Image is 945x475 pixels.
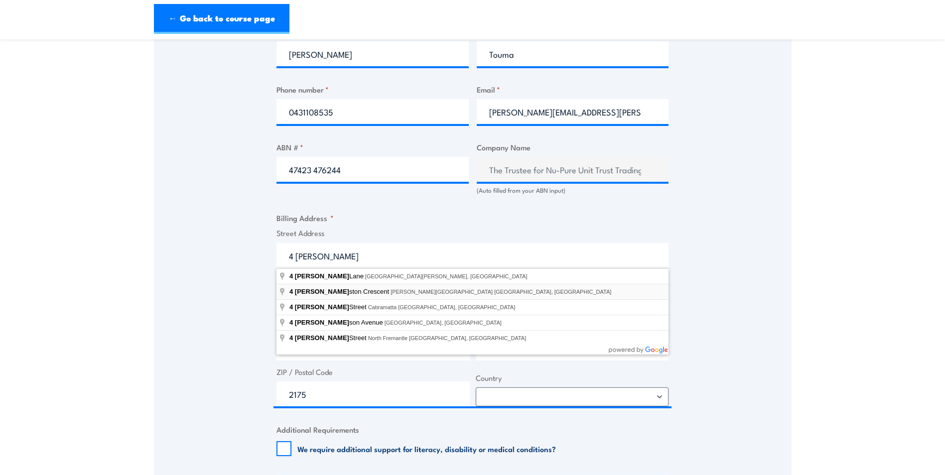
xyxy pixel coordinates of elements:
label: ZIP / Postal Code [276,366,470,378]
legend: Billing Address [276,212,334,224]
span: [PERSON_NAME] [295,334,349,342]
label: Phone number [276,84,469,95]
span: [PERSON_NAME][GEOGRAPHIC_DATA] [GEOGRAPHIC_DATA], [GEOGRAPHIC_DATA] [391,289,611,295]
span: 4 [289,272,293,280]
label: Company Name [477,141,669,153]
span: 4 [289,334,293,342]
label: Street Address [276,228,669,239]
span: Cabramatta [GEOGRAPHIC_DATA], [GEOGRAPHIC_DATA] [368,304,516,310]
span: [PERSON_NAME] [295,272,349,280]
span: [GEOGRAPHIC_DATA][PERSON_NAME], [GEOGRAPHIC_DATA] [365,273,528,279]
a: ← Go back to course page [154,4,289,34]
legend: Additional Requirements [276,424,359,435]
span: Street [289,303,368,311]
span: Lane [289,272,365,280]
span: North Fremantle [GEOGRAPHIC_DATA], [GEOGRAPHIC_DATA] [368,335,527,341]
span: 4 [289,303,293,311]
span: ston Crescent [289,288,391,295]
span: [PERSON_NAME] [295,319,349,326]
input: Enter a location [276,243,669,268]
div: (Auto filled from your ABN input) [477,186,669,195]
span: 4 [289,319,293,326]
span: [PERSON_NAME] [295,303,349,311]
span: son Avenue [289,319,385,326]
label: Country [476,372,669,384]
label: Email [477,84,669,95]
label: ABN # [276,141,469,153]
label: We require additional support for literacy, disability or medical conditions? [297,444,556,454]
span: Street [289,334,368,342]
span: [PERSON_NAME] [295,288,349,295]
span: 4 [289,288,293,295]
span: [GEOGRAPHIC_DATA], [GEOGRAPHIC_DATA] [385,320,502,326]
